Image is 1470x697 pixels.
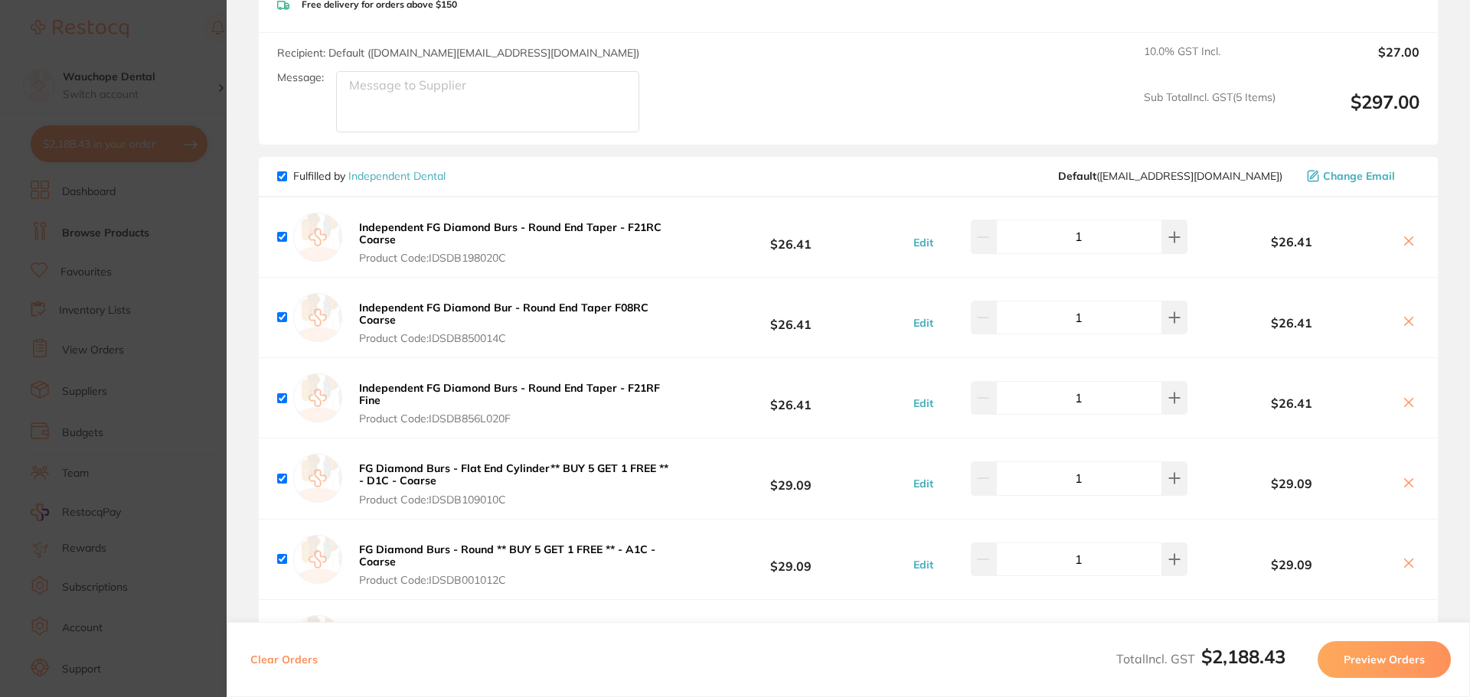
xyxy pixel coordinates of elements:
[246,641,322,678] button: Clear Orders
[1116,651,1285,666] span: Total Incl. GST
[1058,170,1282,182] span: orders@independentdental.com.au
[293,615,342,664] img: empty.jpg
[359,542,655,568] b: FG Diamond Burs - Round ** BUY 5 GET 1 FREE ** - A1C - Coarse
[1318,641,1451,678] button: Preview Orders
[359,252,672,264] span: Product Code: IDSDB198020C
[359,220,661,246] b: Independent FG Diamond Burs - Round End Taper - F21RC Coarse
[277,71,324,84] label: Message:
[359,493,672,506] span: Product Code: IDSDB109010C
[909,396,938,410] button: Edit
[359,461,668,487] b: FG Diamond Burs - Flat End Cylinder** BUY 5 GET 1 FREE ** - D1C - Coarse
[293,454,342,503] img: empty.jpg
[293,213,342,262] img: empty.jpg
[1191,396,1392,410] b: $26.41
[354,542,677,587] button: FG Diamond Burs - Round ** BUY 5 GET 1 FREE ** - A1C - Coarse Product Code:IDSDB001012C
[677,304,905,332] b: $26.41
[1191,235,1392,249] b: $26.41
[277,46,639,60] span: Recipient: Default ( [DOMAIN_NAME][EMAIL_ADDRESS][DOMAIN_NAME] )
[359,332,672,344] span: Product Code: IDSDB850014C
[1191,477,1392,490] b: $29.09
[909,236,938,249] button: Edit
[348,169,446,183] a: Independent Dental
[677,223,905,251] b: $26.41
[359,574,672,586] span: Product Code: IDSDB001012C
[909,316,938,330] button: Edit
[677,384,905,412] b: $26.41
[909,477,938,490] button: Edit
[293,170,446,182] p: Fulfilled by
[359,381,660,407] b: Independent FG Diamond Burs - Round End Taper - F21RF Fine
[1191,316,1392,330] b: $26.41
[359,412,672,425] span: Product Code: IDSDB856L020F
[677,464,905,493] b: $29.09
[293,293,342,342] img: empty.jpg
[354,461,677,506] button: FG Diamond Burs - Flat End Cylinder** BUY 5 GET 1 FREE ** - D1C - Coarse Product Code:IDSDB109010C
[354,381,677,425] button: Independent FG Diamond Burs - Round End Taper - F21RF Fine Product Code:IDSDB856L020F
[1201,645,1285,668] b: $2,188.43
[677,545,905,573] b: $29.09
[354,301,677,345] button: Independent FG Diamond Bur - Round End Taper F08RC Coarse Product Code:IDSDB850014C
[1144,91,1276,133] span: Sub Total Incl. GST ( 5 Items)
[1144,45,1276,79] span: 10.0 % GST Incl.
[293,535,342,584] img: empty.jpg
[1323,170,1395,182] span: Change Email
[1288,45,1419,79] output: $27.00
[293,373,342,422] img: empty.jpg
[1302,169,1419,183] button: Change Email
[1191,558,1392,572] b: $29.09
[1058,169,1096,183] b: Default
[354,220,677,265] button: Independent FG Diamond Burs - Round End Taper - F21RC Coarse Product Code:IDSDB198020C
[909,558,938,572] button: Edit
[359,301,648,327] b: Independent FG Diamond Bur - Round End Taper F08RC Coarse
[1288,91,1419,133] output: $297.00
